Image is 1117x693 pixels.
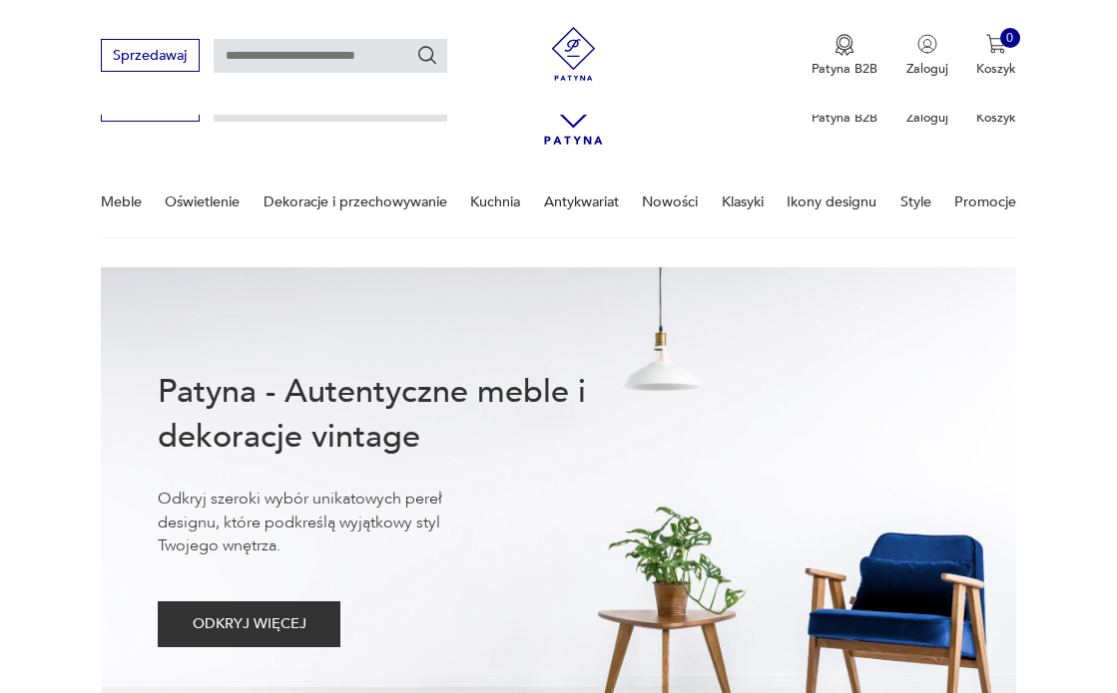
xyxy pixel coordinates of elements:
p: Koszyk [976,60,1016,78]
a: Oświetlenie [165,168,240,236]
a: Dekoracje i przechowywanie [264,168,447,236]
a: Ikona medaluPatyna B2B [812,34,877,78]
button: ODKRYJ WIĘCEJ [158,601,340,647]
p: Koszyk [976,109,1016,127]
img: Ikona koszyka [986,34,1006,54]
a: Promocje [954,168,1016,236]
a: Style [900,168,931,236]
img: Ikona medalu [835,34,854,56]
div: 0 [1000,28,1020,48]
img: Patyna - sklep z meblami i dekoracjami vintage [540,27,607,81]
button: Zaloguj [906,34,948,78]
p: Zaloguj [906,60,948,78]
a: Sprzedawaj [101,51,200,63]
p: Patyna B2B [812,60,877,78]
button: Sprzedawaj [101,39,200,72]
p: Patyna B2B [812,109,877,127]
a: Nowości [642,168,698,236]
a: Antykwariat [544,168,619,236]
button: Szukaj [416,44,438,66]
a: Meble [101,168,142,236]
a: Kuchnia [470,168,520,236]
a: Klasyki [722,168,764,236]
a: Ikony designu [787,168,876,236]
p: Zaloguj [906,109,948,127]
p: Odkryj szeroki wybór unikatowych pereł designu, które podkreślą wyjątkowy styl Twojego wnętrza. [158,488,499,557]
button: 0Koszyk [976,34,1016,78]
h1: Patyna - Autentyczne meble i dekoracje vintage [158,370,643,460]
button: Patyna B2B [812,34,877,78]
a: ODKRYJ WIĘCEJ [158,619,340,631]
img: Ikonka użytkownika [917,34,937,54]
